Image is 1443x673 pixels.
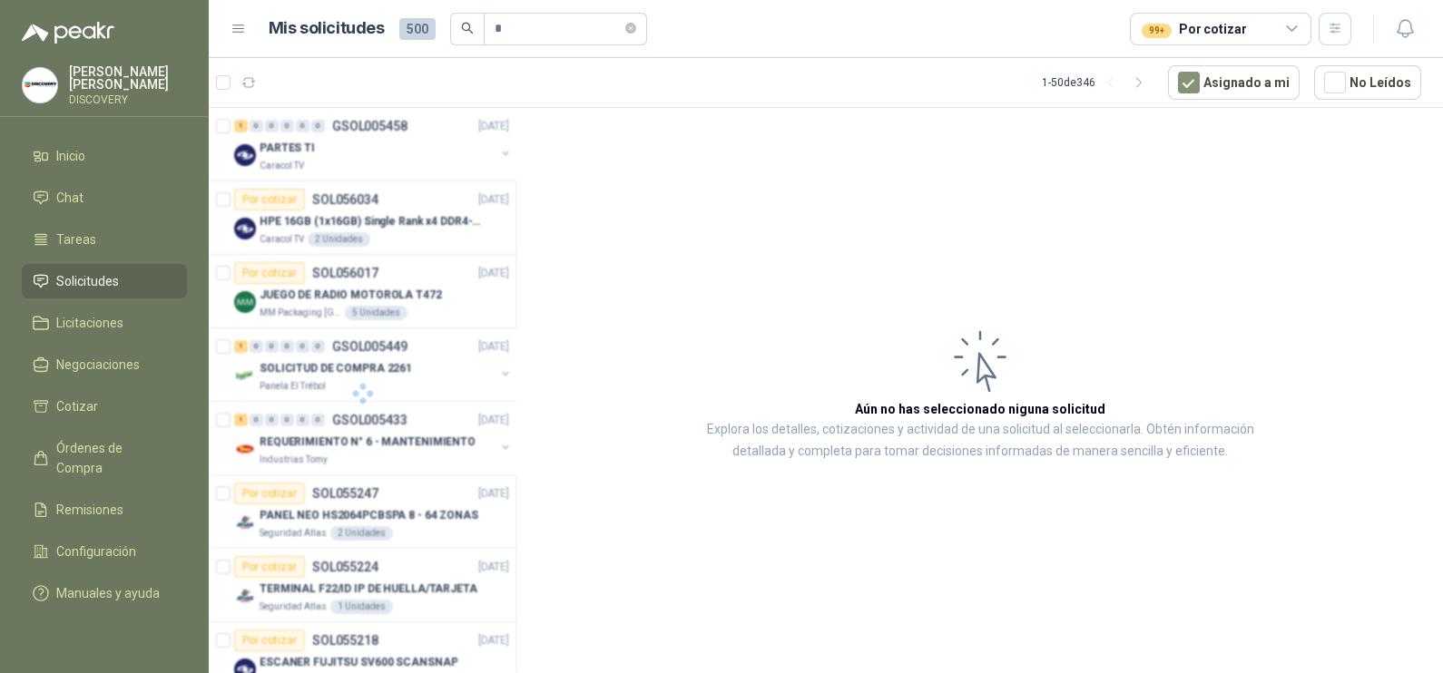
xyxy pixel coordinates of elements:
[625,20,636,37] span: close-circle
[56,438,170,478] span: Órdenes de Compra
[1314,65,1421,100] button: No Leídos
[699,419,1261,463] p: Explora los detalles, cotizaciones y actividad de una solicitud al seleccionarla. Obtén informaci...
[69,94,187,105] p: DISCOVERY
[56,188,83,208] span: Chat
[22,222,187,257] a: Tareas
[625,23,636,34] span: close-circle
[855,399,1105,419] h3: Aún no has seleccionado niguna solicitud
[1142,24,1172,38] div: 99+
[22,180,187,215] a: Chat
[69,65,187,91] p: [PERSON_NAME] [PERSON_NAME]
[461,22,474,34] span: search
[22,576,187,610] a: Manuales y ayuda
[56,229,96,249] span: Tareas
[22,139,187,173] a: Inicio
[22,431,187,485] a: Órdenes de Compra
[56,541,136,561] span: Configuración
[22,534,187,569] a: Configuración
[22,22,114,44] img: Logo peakr
[22,389,187,424] a: Cotizar
[22,493,187,527] a: Remisiones
[56,271,119,291] span: Solicitudes
[56,583,160,603] span: Manuales y ayuda
[56,313,123,333] span: Licitaciones
[56,396,98,416] span: Cotizar
[22,264,187,298] a: Solicitudes
[56,355,140,375] span: Negociaciones
[1042,68,1153,97] div: 1 - 50 de 346
[399,18,436,40] span: 500
[56,146,85,166] span: Inicio
[1168,65,1300,100] button: Asignado a mi
[23,68,57,102] img: Company Logo
[1142,19,1246,39] div: Por cotizar
[22,347,187,382] a: Negociaciones
[269,15,385,42] h1: Mis solicitudes
[56,500,123,520] span: Remisiones
[22,306,187,340] a: Licitaciones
